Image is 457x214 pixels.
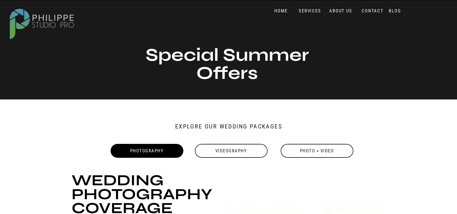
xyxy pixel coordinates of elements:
[328,8,354,14] a: ABOUT US
[156,123,301,135] h2: Explore our Wedding Packages
[110,144,184,158] div: Photography
[268,8,294,14] a: HOME
[360,8,385,14] a: CONTACT
[280,144,354,158] a: Photo + Video
[119,46,335,84] h2: Special Summer Offers
[72,173,252,202] h3: Wedding Photography Coverage
[298,8,323,14] a: SERVICES
[194,144,268,158] a: Videography
[388,8,403,14] a: BLOG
